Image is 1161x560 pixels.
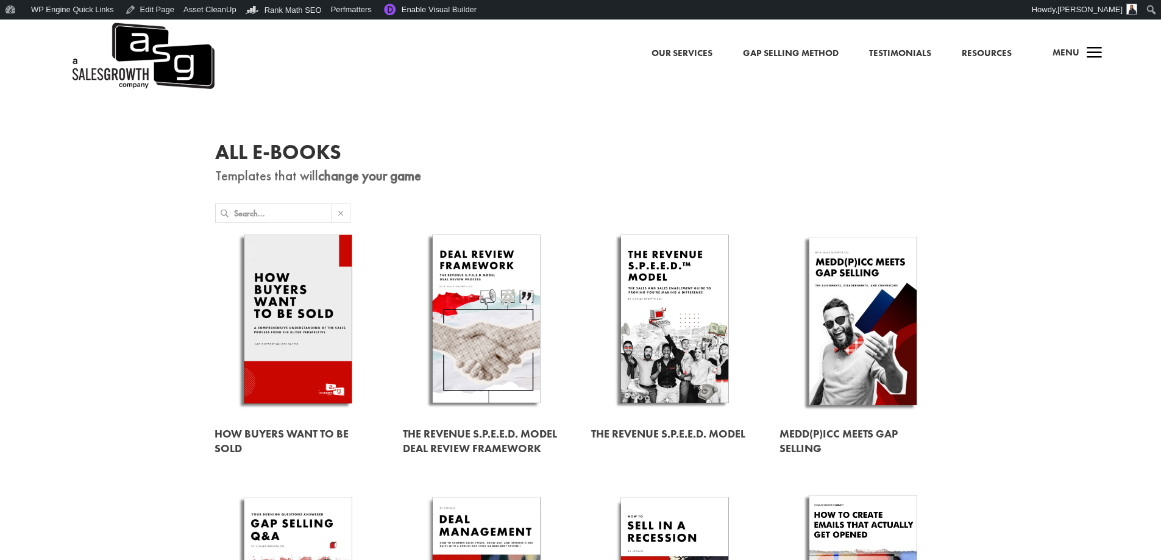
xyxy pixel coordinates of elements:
[962,46,1012,62] a: Resources
[1057,5,1123,14] span: [PERSON_NAME]
[265,5,322,15] span: Rank Math SEO
[215,169,946,183] p: Templates that will
[234,204,332,222] input: Search...
[1053,46,1079,58] span: Menu
[743,46,839,62] a: Gap Selling Method
[70,19,215,93] a: A Sales Growth Company Logo
[1082,41,1107,66] span: a
[869,46,931,62] a: Testimonials
[215,142,946,169] h1: All E-Books
[318,166,421,185] strong: change your game
[70,19,215,93] img: ASG Co. Logo
[652,46,712,62] a: Our Services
